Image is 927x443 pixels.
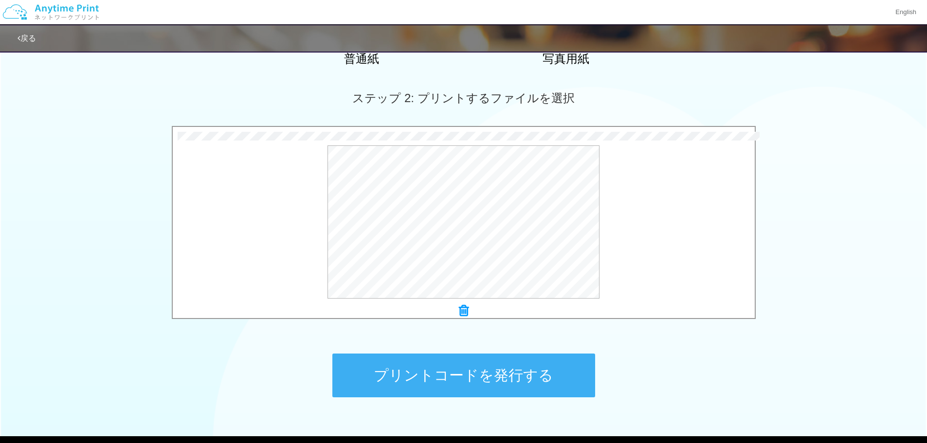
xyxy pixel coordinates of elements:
h2: 写真用紙 [481,53,651,65]
h2: 普通紙 [276,53,447,65]
span: ステップ 2: プリントするファイルを選択 [352,91,574,105]
a: 戻る [18,34,36,42]
button: プリントコードを発行する [332,354,595,397]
